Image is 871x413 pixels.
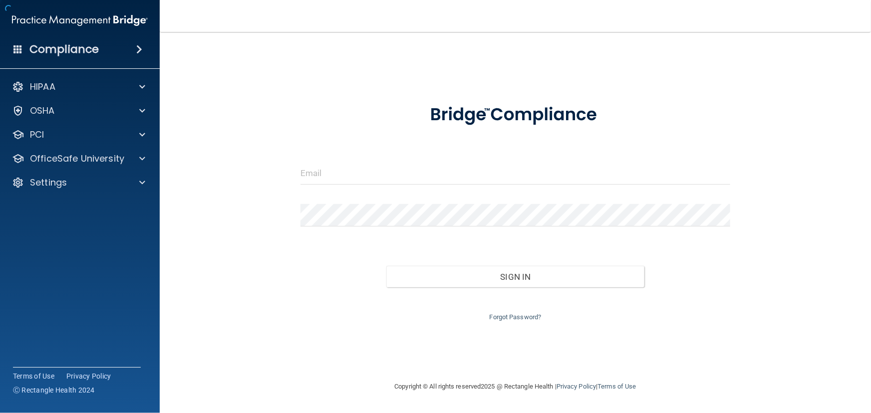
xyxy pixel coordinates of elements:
img: bridge_compliance_login_screen.278c3ca4.svg [412,92,619,138]
a: Forgot Password? [490,313,542,321]
a: HIPAA [12,81,145,93]
p: OSHA [30,105,55,117]
a: Terms of Use [13,371,54,381]
img: PMB logo [12,10,148,30]
p: OfficeSafe University [30,153,124,165]
p: PCI [30,129,44,141]
a: OSHA [12,105,145,117]
span: Ⓒ Rectangle Health 2024 [13,385,95,395]
a: OfficeSafe University [12,153,145,165]
a: Terms of Use [597,383,636,390]
div: Copyright © All rights reserved 2025 @ Rectangle Health | | [333,371,698,403]
a: Privacy Policy [66,371,111,381]
button: Sign In [386,266,644,288]
a: Privacy Policy [557,383,596,390]
h4: Compliance [29,42,99,56]
a: Settings [12,177,145,189]
p: Settings [30,177,67,189]
input: Email [300,162,730,185]
p: HIPAA [30,81,55,93]
a: PCI [12,129,145,141]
